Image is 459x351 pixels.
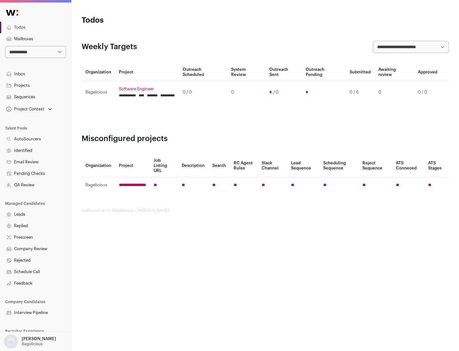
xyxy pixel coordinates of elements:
[82,177,115,193] td: Bagelicious
[346,63,375,81] th: Submitted
[5,105,53,114] button: Open dropdown
[82,42,137,52] h2: Weekly Targets
[5,107,44,112] div: Project Context
[82,208,449,213] footer: wellfound:ai for Bagelicious - [PERSON_NAME]
[115,154,150,177] th: Project
[82,63,115,81] th: Organization
[414,63,441,81] th: Approved
[22,341,43,347] p: Bagelicious
[227,63,265,81] th: System Review
[375,63,414,81] th: Awaiting review
[179,81,227,103] td: 0 / 0
[287,154,319,177] th: Lead Sequence
[82,134,449,144] h2: Misconfigured projects
[414,81,441,103] td: 0 / 0
[82,15,204,26] h1: Todos
[273,90,279,95] span: / 0
[3,334,57,348] button: Open dropdown
[179,63,227,81] th: Outreach Scheduled
[392,154,424,177] th: ATS Conneced
[424,154,449,177] th: ATS Stages
[258,154,287,177] th: Slack Channel
[82,81,115,103] td: Bagelicious
[82,154,115,177] th: Organization
[119,86,175,92] a: Software Engineer
[319,154,359,177] th: Scheduling Sequence
[150,154,178,177] th: Job Listing URL
[3,6,22,19] img: Wellfound
[230,154,258,177] th: RC Agent Rules
[346,81,375,103] td: 0 / 6
[227,81,265,103] td: 0
[178,154,208,177] th: Description
[4,334,18,348] img: nopic.png
[22,336,56,341] p: [PERSON_NAME]
[208,154,230,177] th: Search
[115,63,179,81] th: Project
[266,63,302,81] th: Outreach Sent
[375,81,414,103] td: 0
[359,154,392,177] th: Reject Sequence
[302,63,346,81] th: Outreach Pending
